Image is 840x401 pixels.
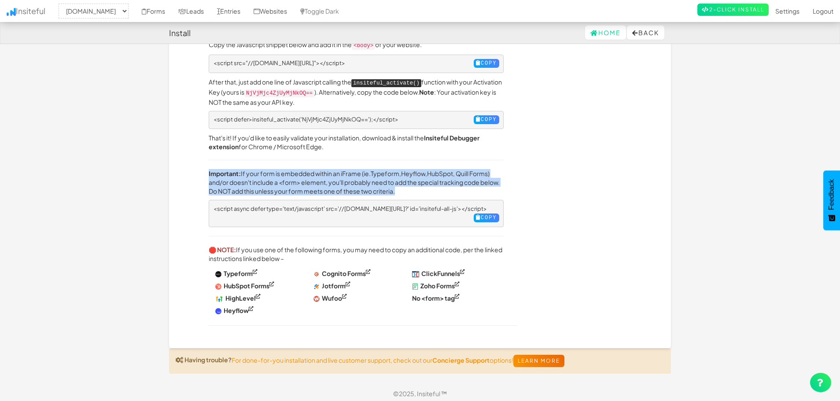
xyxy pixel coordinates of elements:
[585,26,626,40] a: Home
[209,246,236,254] strong: 🛑 NOTE:
[215,296,223,302] img: D4AAAAldEVYdGRhdGU6bW9kaWZ5ADIwMjAtMDEtMjVUMjM6MzI6MjgrMDA6MDC0P0SCAAAAAElFTkSuQmCC
[215,308,221,314] img: fX4Dg6xjN5AY=
[322,294,342,302] strong: Wufoo
[627,26,664,40] button: Back
[209,134,479,151] a: Insiteful Debugger extension
[313,271,320,277] img: 4PZeqjtP8MVz1tdhwd9VTVN4U7hyg3DMAzDMAzDMAzDMAzDMAzDMAzDML74B3OcR2494FplAAAAAElFTkSuQmCC
[209,169,504,195] p: If your form is embedded within an iFrame (ie. , , , Quill Forms) and/or doesn't include a <form>...
[184,356,232,364] strong: Having trouble?
[313,269,371,277] a: Cognito Forms
[322,269,366,277] strong: Cognito Forms
[244,89,314,97] code: NjVjMjc4ZjUyMjNkOQ==
[412,271,420,277] img: 79z+orbB7DufOPAAAAABJRU5ErkJggg==
[313,296,320,302] img: w+GLbPZOKCQIQAAACV0RVh0ZGF0ZTpjcmVhdGUAMjAyMS0wNS0yOFQwNTowNDowNyswMDowMFNyrecAAAAldEVYdGRhdGU6bW...
[224,282,269,290] strong: HubSpot Forms
[209,40,504,50] p: Copy the Javascript snippet below and add it in the of your website.
[214,59,345,66] span: <script src="//[DOMAIN_NAME][URL]"></script>
[420,282,455,290] strong: Zoho Forms
[412,283,418,290] img: U8idtWpaKY2+ORPHVql5pQEDWNhgaGm4YdkUbrL+jWclQefM8+7FLRsGs6DJ2N0wdy5G9AqVWajYbgW7j+JiKUpMuDc4TxAw1...
[513,355,564,367] a: Learn more
[313,283,320,290] img: o6Mj6xhs23sAAAAASUVORK5CYII=
[474,59,499,68] button: Copy
[412,269,465,277] a: ClickFunnels
[209,77,504,107] p: After that, just add one line of Javascript calling the function with your Activation Key (yours ...
[371,169,399,177] a: Typeform
[214,205,487,212] span: <script async defer type='text/javascript' src='//[DOMAIN_NAME][URL]?' id='insiteful-all-js'></sc...
[412,282,460,290] a: Zoho Forms
[412,294,455,302] strong: No <form> tag
[322,282,346,290] strong: Jotform
[209,133,504,151] p: That's it! If you'd like to easily validate your installation, download & install the for Chrome ...
[224,306,249,314] strong: Heyflow
[169,29,191,37] h4: Install
[697,4,769,16] a: 2-Click Install
[169,348,671,374] div: For done-for-you installation and live customer support, check out our options!
[215,271,221,277] img: XiAAAAAAAAAAAAAAAAAAAAAAAAAAAAAAAAAAAAAAAAAAAAAAAAAAAAAAAAAAAAAAAIB35D9KrFiBXzqGhgAAAABJRU5ErkJggg==
[169,389,671,398] div: © 2025, Insiteful ™
[432,356,490,364] a: Concierge Support
[215,294,261,302] a: HighLevel
[225,294,256,302] strong: HighLevel
[209,169,241,177] b: Important:
[215,306,254,314] a: Heyflow
[215,283,221,290] img: Z
[421,269,460,277] strong: ClickFunnels
[313,294,347,302] a: Wufoo
[209,245,504,263] p: If you use one of the following forms, you may need to copy an additional code, per the linked in...
[412,294,460,302] a: No <form> tag
[214,116,398,123] span: <script defer>insiteful_activate('NjVjMjc4ZjUyMjNkOQ==');</script>
[313,282,350,290] a: Jotform
[215,282,274,290] a: HubSpot Forms
[419,88,434,96] b: Note
[474,115,499,124] button: Copy
[215,269,258,277] a: Typeform
[427,169,453,177] a: HubSpot
[351,79,421,87] kbd: insiteful_activate()
[352,42,375,50] code: <body>
[828,179,836,210] span: Feedback
[823,170,840,230] button: Feedback - Show survey
[474,213,499,222] button: Copy
[401,169,425,177] a: Heyflow
[7,8,16,16] img: icon.png
[224,269,253,277] strong: Typeform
